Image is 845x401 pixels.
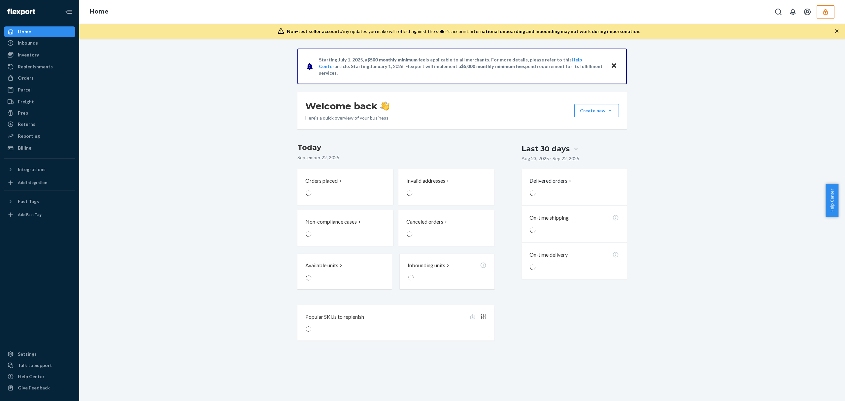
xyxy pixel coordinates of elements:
button: Fast Tags [4,196,75,207]
h1: Welcome back [305,100,389,112]
div: Help Center [18,373,45,380]
p: Available units [305,262,338,269]
p: Non-compliance cases [305,218,357,226]
span: Non-test seller account: [287,28,341,34]
a: Home [90,8,109,15]
a: Parcel [4,85,75,95]
div: Any updates you make will reflect against the seller's account. [287,28,640,35]
div: Parcel [18,87,32,93]
a: Replenishments [4,61,75,72]
img: hand-wave emoji [380,101,389,111]
img: Flexport logo [7,9,35,15]
button: Delivered orders [529,177,573,185]
button: Open Search Box [772,5,785,18]
a: Prep [4,108,75,118]
a: Help Center [4,371,75,382]
p: Here’s a quick overview of your business [305,115,389,121]
button: Create new [574,104,619,117]
div: Last 30 days [522,144,570,154]
button: Help Center [826,184,838,217]
div: Inventory [18,52,39,58]
button: Open account menu [801,5,814,18]
div: Give Feedback [18,384,50,391]
span: $500 monthly minimum fee [367,57,425,62]
a: Billing [4,143,75,153]
button: Close [610,61,618,71]
p: On-time shipping [529,214,569,222]
h3: Today [297,142,494,153]
p: Popular SKUs to replenish [305,313,364,321]
button: Talk to Support [4,360,75,371]
p: Canceled orders [406,218,443,226]
button: Inbounding units [400,254,494,289]
div: Inbounds [18,40,38,46]
a: Returns [4,119,75,129]
span: $5,000 monthly minimum fee [461,63,523,69]
div: Fast Tags [18,198,39,205]
p: On-time delivery [529,251,568,259]
a: Home [4,26,75,37]
a: Inbounds [4,38,75,48]
div: Freight [18,98,34,105]
div: Replenishments [18,63,53,70]
div: Returns [18,121,35,128]
button: Non-compliance cases [297,210,393,246]
p: Invalid addresses [406,177,445,185]
div: Home [18,28,31,35]
button: Give Feedback [4,383,75,393]
button: Open notifications [786,5,799,18]
div: Reporting [18,133,40,139]
p: Inbounding units [408,262,445,269]
p: Orders placed [305,177,338,185]
a: Reporting [4,131,75,141]
button: Integrations [4,164,75,175]
button: Invalid addresses [398,169,494,205]
div: Integrations [18,166,46,173]
p: Starting July 1, 2025, a is applicable to all merchants. For more details, please refer to this a... [319,56,604,76]
a: Settings [4,349,75,359]
div: Add Fast Tag [18,212,42,217]
p: September 22, 2025 [297,154,494,161]
button: Orders placed [297,169,393,205]
a: Orders [4,73,75,83]
div: Talk to Support [18,362,52,369]
button: Close Navigation [62,5,75,18]
div: Orders [18,75,34,81]
ol: breadcrumbs [84,2,114,21]
a: Inventory [4,50,75,60]
a: Add Fast Tag [4,209,75,220]
a: Freight [4,96,75,107]
div: Billing [18,145,31,151]
div: Prep [18,110,28,116]
div: Add Integration [18,180,47,185]
p: Aug 23, 2025 - Sep 22, 2025 [522,155,579,162]
a: Add Integration [4,177,75,188]
button: Canceled orders [398,210,494,246]
div: Settings [18,351,37,357]
button: Available units [297,254,392,289]
span: International onboarding and inbounding may not work during impersonation. [469,28,640,34]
